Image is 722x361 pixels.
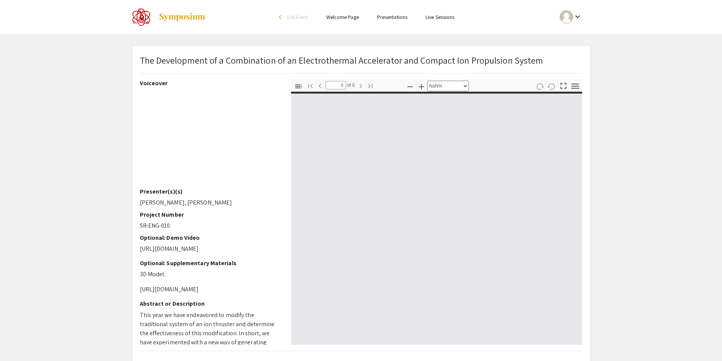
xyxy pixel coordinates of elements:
h2: Presenter(s)(s) [140,188,280,195]
img: Symposium by ForagerOne [158,13,206,22]
h2: Optional: Supplementary Materials [140,259,280,267]
h2: Optional: Demo Video [140,234,280,241]
button: Toggle Sidebar [292,81,305,92]
button: Switch to Presentation Mode [557,80,570,91]
h2: Project Number [140,211,280,218]
a: Welcome Page [326,14,359,20]
p: [URL][DOMAIN_NAME] [140,285,280,294]
a: Presentations [377,14,407,20]
a: The 2022 CoorsTek Denver Metro Regional Science and Engineering Fair [132,8,206,27]
button: Zoom Out [404,81,417,92]
span: Exit Event [287,14,308,20]
button: Tools [569,81,581,92]
button: Expand account dropdown [552,8,590,25]
p: [URL][DOMAIN_NAME] [140,244,280,253]
h2: Abstract or Description [140,300,280,307]
p: [PERSON_NAME], [PERSON_NAME] [140,198,280,207]
p: The Development of a Combination of an Electrothermal Accelerator and Compact Ion Propulsion System [140,53,543,67]
mat-icon: Expand account dropdown [573,12,582,21]
button: Next Page [354,80,367,91]
button: Go to First Page [304,80,317,91]
iframe: Chat [6,327,32,355]
select: Zoom [427,81,469,91]
div: arrow_back_ios [279,15,283,19]
span: of 0 [346,81,355,89]
p: 3D Model: [140,270,280,279]
button: Rotate Counterclockwise [545,81,558,92]
iframe: The Development of a Combination of an Electrothermal Accelerator and Compact Ion Propulsion System [140,90,280,188]
button: Rotate Clockwise [533,81,546,92]
h2: Voiceover [140,80,280,87]
button: Zoom In [415,81,428,92]
p: SR-ENG-010 [140,221,280,230]
a: Live Sessions [426,14,454,20]
button: Previous Page [313,80,326,91]
button: Go to Last Page [364,80,377,91]
img: The 2022 CoorsTek Denver Metro Regional Science and Engineering Fair [132,8,151,27]
input: Page [326,81,346,89]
